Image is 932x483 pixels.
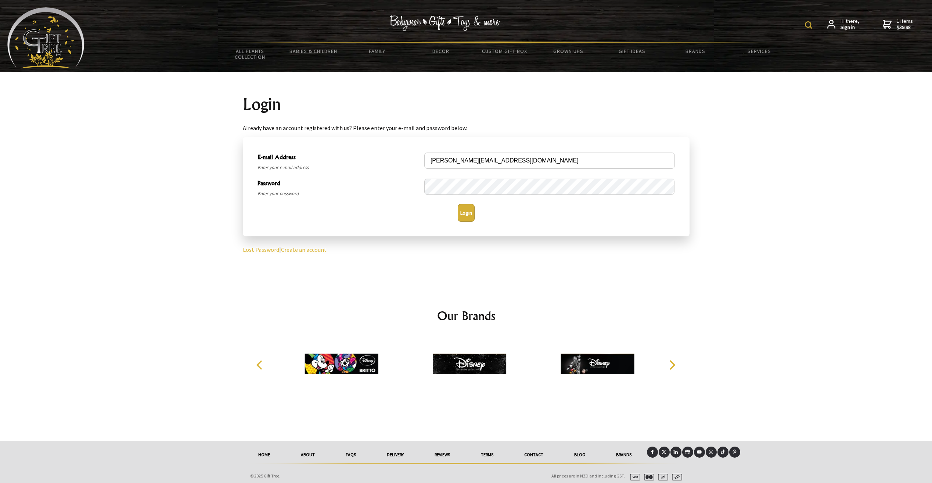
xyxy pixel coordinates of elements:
img: product search [805,21,812,29]
a: Create an account [281,246,327,253]
strong: Sign in [841,24,859,31]
span: 1 items [897,18,913,31]
span: Password [258,179,421,189]
h1: Login [243,96,690,113]
strong: $39.98 [897,24,913,31]
img: DISNEY GIFTS [561,336,634,391]
a: Gift Ideas [600,43,663,59]
a: About [285,447,330,463]
a: Terms [465,447,509,463]
a: X (Twitter) [659,447,670,458]
a: Custom Gift Box [473,43,536,59]
span: E-mail Address [258,153,421,163]
a: Tiktok [717,447,728,458]
p: Already have an account registered with us? Please enter your e-mail and password below. [243,124,690,132]
a: Youtube [694,447,705,458]
img: mastercard.svg [641,474,654,480]
span: Hi there, [841,18,859,31]
img: Disney Britto [305,336,378,391]
input: Password [424,179,675,195]
a: Contact [509,447,559,463]
a: Brands [664,43,727,59]
span: All prices are in NZD and including GST. [551,473,625,479]
a: LinkedIn [670,447,681,458]
a: Family [345,43,409,59]
a: Blog [559,447,601,463]
a: Decor [409,43,472,59]
button: Previous [252,357,269,373]
span: Enter your e-mail address [258,163,421,172]
a: Instagram [706,447,717,458]
a: Lost Password [243,246,279,253]
a: FAQs [330,447,371,463]
img: visa.svg [627,474,640,480]
a: reviews [419,447,465,463]
img: Disney Christmas [433,336,506,391]
a: Grown Ups [536,43,600,59]
a: Pinterest [729,447,740,458]
a: Babies & Children [282,43,345,59]
a: Brands [601,447,647,463]
a: HOME [243,447,285,463]
input: E-mail Address [424,153,675,169]
a: Facebook [647,447,658,458]
a: delivery [371,447,419,463]
img: afterpay.svg [669,474,682,480]
a: Services [727,43,791,59]
h2: Our Brands [249,307,684,325]
a: Hi there,Sign in [827,18,859,31]
a: 1 items$39.98 [883,18,913,31]
a: All Plants Collection [218,43,282,65]
img: Babyware - Gifts - Toys and more... [7,7,84,68]
img: Babywear - Gifts - Toys & more [390,15,500,31]
button: Next [664,357,680,373]
div: | [237,72,695,278]
span: © 2025 Gift Tree. [250,473,280,479]
span: Enter your password [258,189,421,198]
button: Login [458,204,475,222]
img: paypal.svg [655,474,668,480]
